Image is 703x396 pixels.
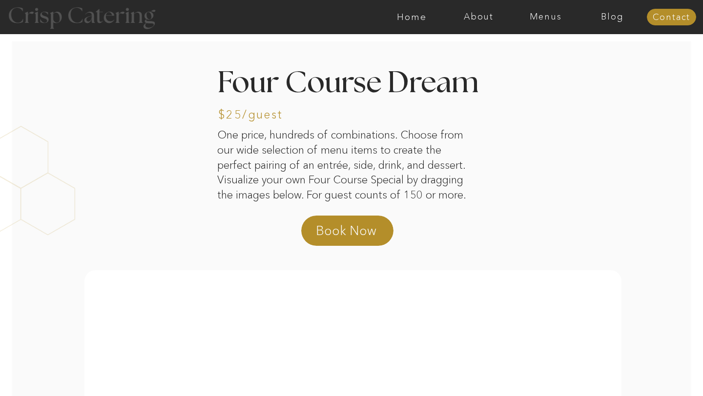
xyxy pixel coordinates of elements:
p: One price, hundreds of combinations. Choose from our wide selection of menu items to create the p... [217,128,476,190]
h3: $25/guest [218,109,299,123]
a: Blog [579,12,646,22]
h2: Four Course Dream [217,69,486,101]
a: Contact [647,13,696,22]
a: About [445,12,512,22]
a: Menus [512,12,579,22]
a: Home [378,12,445,22]
a: Book Now [316,222,402,245]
